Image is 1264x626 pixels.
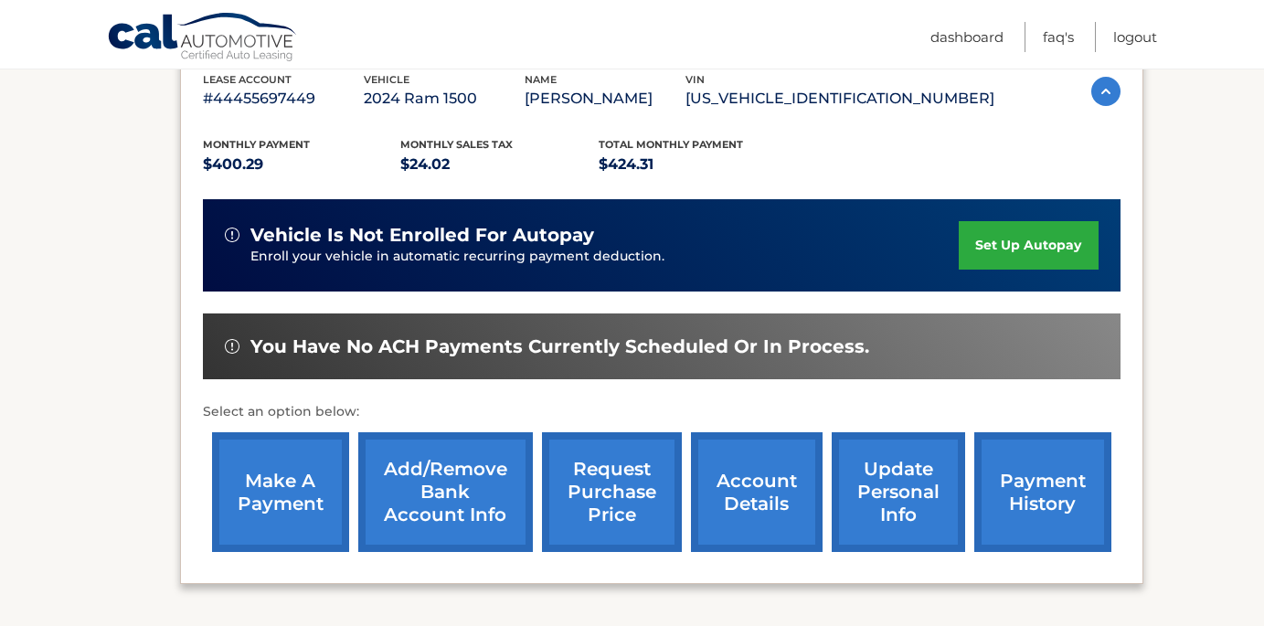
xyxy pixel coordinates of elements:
a: account details [691,432,823,552]
p: $424.31 [599,152,797,177]
p: #44455697449 [203,86,364,111]
a: Logout [1113,22,1157,52]
p: [US_VEHICLE_IDENTIFICATION_NUMBER] [685,86,994,111]
p: $400.29 [203,152,401,177]
img: alert-white.svg [225,339,239,354]
p: Enroll your vehicle in automatic recurring payment deduction. [250,247,960,267]
span: Monthly Payment [203,138,310,151]
span: name [525,73,557,86]
a: Dashboard [930,22,1004,52]
p: Select an option below: [203,401,1121,423]
a: Cal Automotive [107,12,299,65]
p: $24.02 [400,152,599,177]
span: Monthly sales Tax [400,138,513,151]
span: vin [685,73,705,86]
a: Add/Remove bank account info [358,432,533,552]
a: set up autopay [959,221,1098,270]
p: 2024 Ram 1500 [364,86,525,111]
span: You have no ACH payments currently scheduled or in process. [250,335,869,358]
a: update personal info [832,432,965,552]
a: request purchase price [542,432,682,552]
span: vehicle [364,73,409,86]
a: payment history [974,432,1111,552]
img: accordion-active.svg [1091,77,1121,106]
span: vehicle is not enrolled for autopay [250,224,594,247]
img: alert-white.svg [225,228,239,242]
span: Total Monthly Payment [599,138,743,151]
a: make a payment [212,432,349,552]
span: lease account [203,73,292,86]
p: [PERSON_NAME] [525,86,685,111]
a: FAQ's [1043,22,1074,52]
